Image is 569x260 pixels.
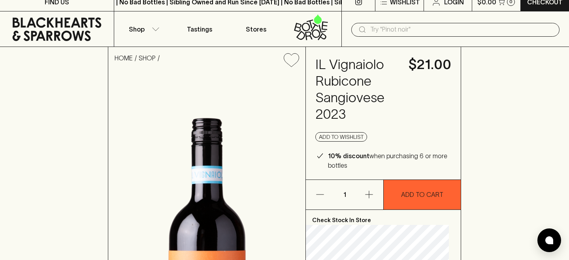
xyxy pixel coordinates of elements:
p: Stores [246,24,266,34]
a: SHOP [139,54,156,62]
button: Shop [114,11,171,47]
a: HOME [115,54,133,62]
p: 1 [335,180,354,209]
p: ADD TO CART [401,190,443,199]
b: 10% discount [328,152,369,159]
input: Try "Pinot noir" [370,23,553,36]
a: Tastings [171,11,228,47]
p: Check Stock In Store [306,210,461,225]
h4: $21.00 [409,56,451,73]
h4: IL Vignaiolo Rubicone Sangiovese 2023 [315,56,399,123]
button: Add to wishlist [315,132,367,142]
a: Stores [228,11,285,47]
img: bubble-icon [545,236,553,244]
p: Shop [129,24,145,34]
p: Tastings [187,24,212,34]
button: ADD TO CART [384,180,461,209]
button: Add to wishlist [281,50,302,70]
p: when purchasing 6 or more bottles [328,151,451,170]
